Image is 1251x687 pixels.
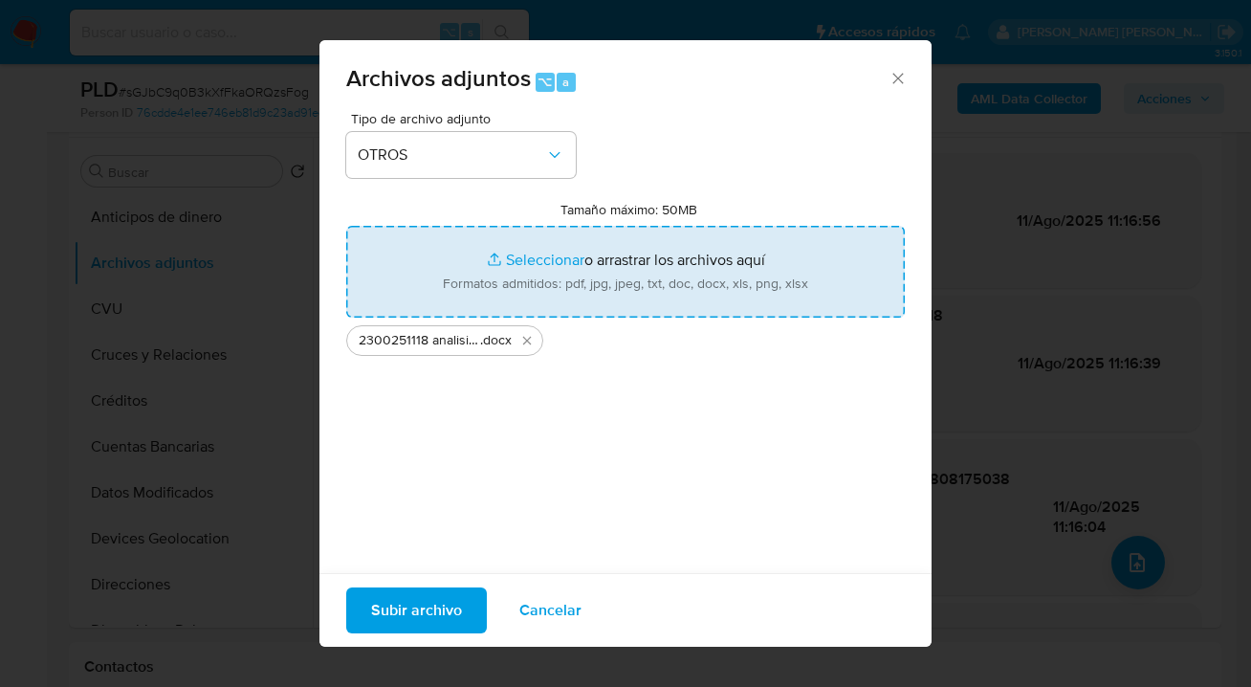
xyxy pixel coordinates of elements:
button: OTROS [346,132,576,178]
span: Archivos adjuntos [346,61,531,95]
span: .docx [480,331,512,350]
button: Eliminar 2300251118 analisis no roi Caselog sGJbC9q0B3kXfFkaORQzsFog_2025_07_18_03_44_39.docx [516,329,538,352]
span: Tipo de archivo adjunto [351,112,581,125]
span: 2300251118 analisis no roi Caselog sGJbC9q0B3kXfFkaORQzsFog_2025_07_18_03_44_39 [359,331,480,350]
label: Tamaño máximo: 50MB [560,201,697,218]
span: ⌥ [538,73,552,91]
span: a [562,73,569,91]
button: Cancelar [494,587,606,633]
span: OTROS [358,145,545,165]
button: Cerrar [889,69,906,86]
ul: Archivos seleccionados [346,318,905,356]
span: Subir archivo [371,589,462,632]
span: Cancelar [519,589,582,632]
button: Subir archivo [346,587,487,633]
